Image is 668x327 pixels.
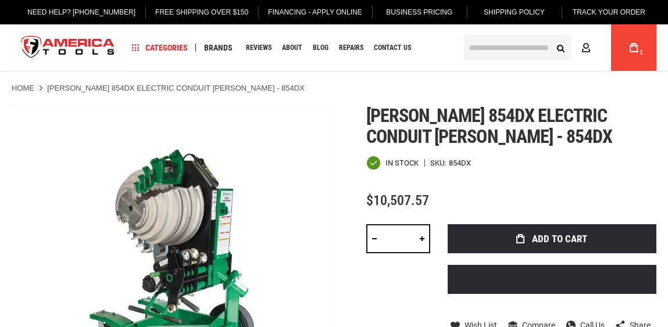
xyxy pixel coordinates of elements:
[430,159,449,167] strong: SKU
[282,44,302,51] span: About
[623,24,645,71] a: 1
[334,40,369,56] a: Repairs
[277,40,308,56] a: About
[12,26,124,70] a: store logo
[313,44,328,51] span: Blog
[241,40,277,56] a: Reviews
[308,40,334,56] a: Blog
[204,44,233,52] span: Brands
[532,234,587,244] span: Add to Cart
[366,156,419,170] div: Availability
[199,40,238,56] a: Brands
[246,44,272,51] span: Reviews
[448,224,656,253] button: Add to Cart
[47,84,305,92] strong: [PERSON_NAME] 854DX ELECTRIC CONDUIT [PERSON_NAME] - 854DX
[549,37,571,59] button: Search
[366,105,612,148] span: [PERSON_NAME] 854dx electric conduit [PERSON_NAME] - 854dx
[385,159,419,167] span: In stock
[484,8,545,16] span: Shipping Policy
[12,26,124,70] img: America Tools
[449,159,471,167] div: 854DX
[369,40,416,56] a: Contact Us
[366,192,429,209] span: $10,507.57
[640,49,643,56] span: 1
[132,44,188,52] span: Categories
[127,40,193,56] a: Categories
[339,44,363,51] span: Repairs
[12,83,34,94] a: Home
[374,44,411,51] span: Contact Us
